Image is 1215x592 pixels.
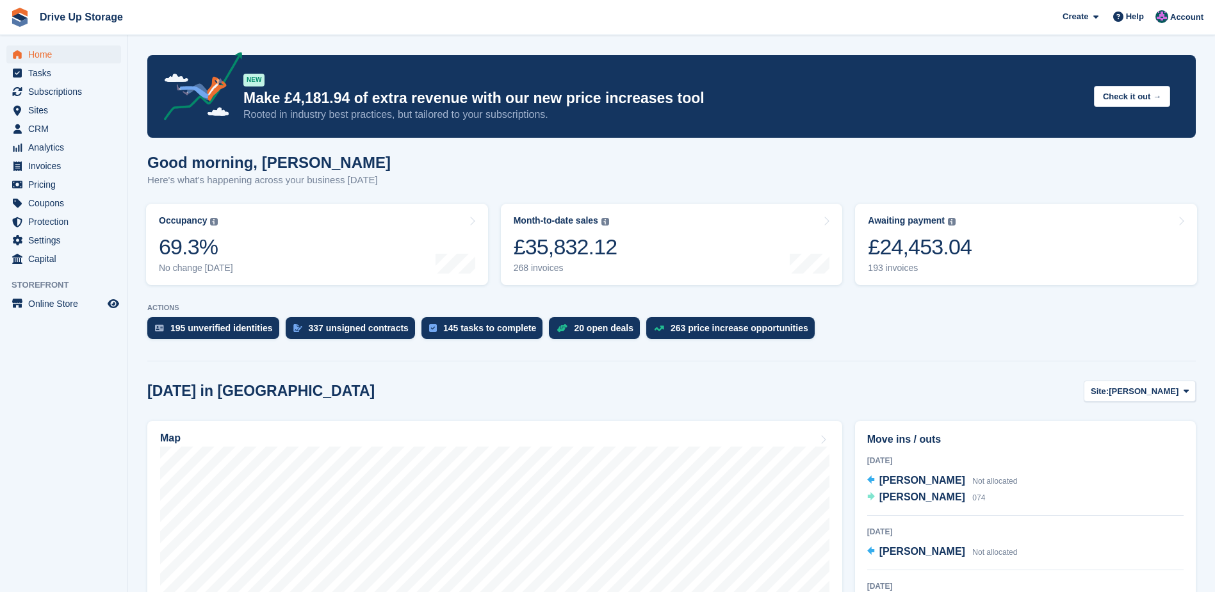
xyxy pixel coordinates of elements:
img: task-75834270c22a3079a89374b754ae025e5fb1db73e45f91037f5363f120a921f8.svg [429,324,437,332]
a: menu [6,45,121,63]
p: ACTIONS [147,304,1196,312]
a: 263 price increase opportunities [646,317,821,345]
a: Preview store [106,296,121,311]
a: Drive Up Storage [35,6,128,28]
div: £24,453.04 [868,234,972,260]
img: icon-info-grey-7440780725fd019a000dd9b08b2336e03edf1995a4989e88bcd33f0948082b44.svg [948,218,956,226]
span: Site: [1091,385,1109,398]
button: Site: [PERSON_NAME] [1084,381,1196,402]
a: menu [6,194,121,212]
a: 145 tasks to complete [421,317,550,345]
span: [PERSON_NAME] [879,491,965,502]
a: menu [6,176,121,193]
div: Awaiting payment [868,215,945,226]
img: stora-icon-8386f47178a22dfd0bd8f6a31ec36ba5ce8667c1dd55bd0f319d3a0aa187defe.svg [10,8,29,27]
a: [PERSON_NAME] Not allocated [867,473,1018,489]
div: £35,832.12 [514,234,617,260]
div: 20 open deals [574,323,633,333]
a: 195 unverified identities [147,317,286,345]
div: 263 price increase opportunities [671,323,808,333]
span: Home [28,45,105,63]
a: menu [6,250,121,268]
img: verify_identity-adf6edd0f0f0b5bbfe63781bf79b02c33cf7c696d77639b501bdc392416b5a36.svg [155,324,164,332]
img: contract_signature_icon-13c848040528278c33f63329250d36e43548de30e8caae1d1a13099fd9432cc5.svg [293,324,302,332]
span: Create [1063,10,1088,23]
span: Not allocated [972,548,1017,557]
a: 20 open deals [549,317,646,345]
a: menu [6,213,121,231]
div: [DATE] [867,580,1184,592]
a: menu [6,64,121,82]
div: 337 unsigned contracts [309,323,409,333]
span: Not allocated [972,477,1017,486]
span: Tasks [28,64,105,82]
a: Month-to-date sales £35,832.12 268 invoices [501,204,843,285]
span: Online Store [28,295,105,313]
a: menu [6,83,121,101]
div: [DATE] [867,526,1184,538]
span: CRM [28,120,105,138]
p: Here's what's happening across your business [DATE] [147,173,391,188]
a: menu [6,157,121,175]
span: Settings [28,231,105,249]
img: deal-1b604bf984904fb50ccaf53a9ad4b4a5d6e5aea283cecdc64d6e3604feb123c2.svg [557,324,567,333]
span: Protection [28,213,105,231]
div: Month-to-date sales [514,215,598,226]
img: Andy [1155,10,1168,23]
div: [DATE] [867,455,1184,466]
div: NEW [243,74,265,86]
a: menu [6,138,121,156]
p: Make £4,181.94 of extra revenue with our new price increases tool [243,89,1084,108]
div: No change [DATE] [159,263,233,274]
a: menu [6,231,121,249]
div: 145 tasks to complete [443,323,537,333]
span: Invoices [28,157,105,175]
span: Pricing [28,176,105,193]
img: icon-info-grey-7440780725fd019a000dd9b08b2336e03edf1995a4989e88bcd33f0948082b44.svg [210,218,218,226]
div: 195 unverified identities [170,323,273,333]
img: icon-info-grey-7440780725fd019a000dd9b08b2336e03edf1995a4989e88bcd33f0948082b44.svg [601,218,609,226]
span: Storefront [12,279,127,292]
a: [PERSON_NAME] Not allocated [867,544,1018,561]
a: [PERSON_NAME] 074 [867,489,986,506]
h2: [DATE] in [GEOGRAPHIC_DATA] [147,382,375,400]
button: Check it out → [1094,86,1170,107]
span: Coupons [28,194,105,212]
a: menu [6,120,121,138]
h2: Map [160,432,181,444]
span: Help [1126,10,1144,23]
h1: Good morning, [PERSON_NAME] [147,154,391,171]
span: 074 [972,493,985,502]
div: 69.3% [159,234,233,260]
a: 337 unsigned contracts [286,317,421,345]
span: Analytics [28,138,105,156]
div: 268 invoices [514,263,617,274]
span: [PERSON_NAME] [1109,385,1178,398]
span: [PERSON_NAME] [879,546,965,557]
p: Rooted in industry best practices, but tailored to your subscriptions. [243,108,1084,122]
a: Occupancy 69.3% No change [DATE] [146,204,488,285]
a: menu [6,101,121,119]
span: Account [1170,11,1203,24]
img: price_increase_opportunities-93ffe204e8149a01c8c9dc8f82e8f89637d9d84a8eef4429ea346261dce0b2c0.svg [654,325,664,331]
a: menu [6,295,121,313]
div: Occupancy [159,215,207,226]
span: [PERSON_NAME] [879,475,965,486]
span: Capital [28,250,105,268]
div: 193 invoices [868,263,972,274]
a: Awaiting payment £24,453.04 193 invoices [855,204,1197,285]
span: Sites [28,101,105,119]
span: Subscriptions [28,83,105,101]
img: price-adjustments-announcement-icon-8257ccfd72463d97f412b2fc003d46551f7dbcb40ab6d574587a9cd5c0d94... [153,52,243,125]
h2: Move ins / outs [867,432,1184,447]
